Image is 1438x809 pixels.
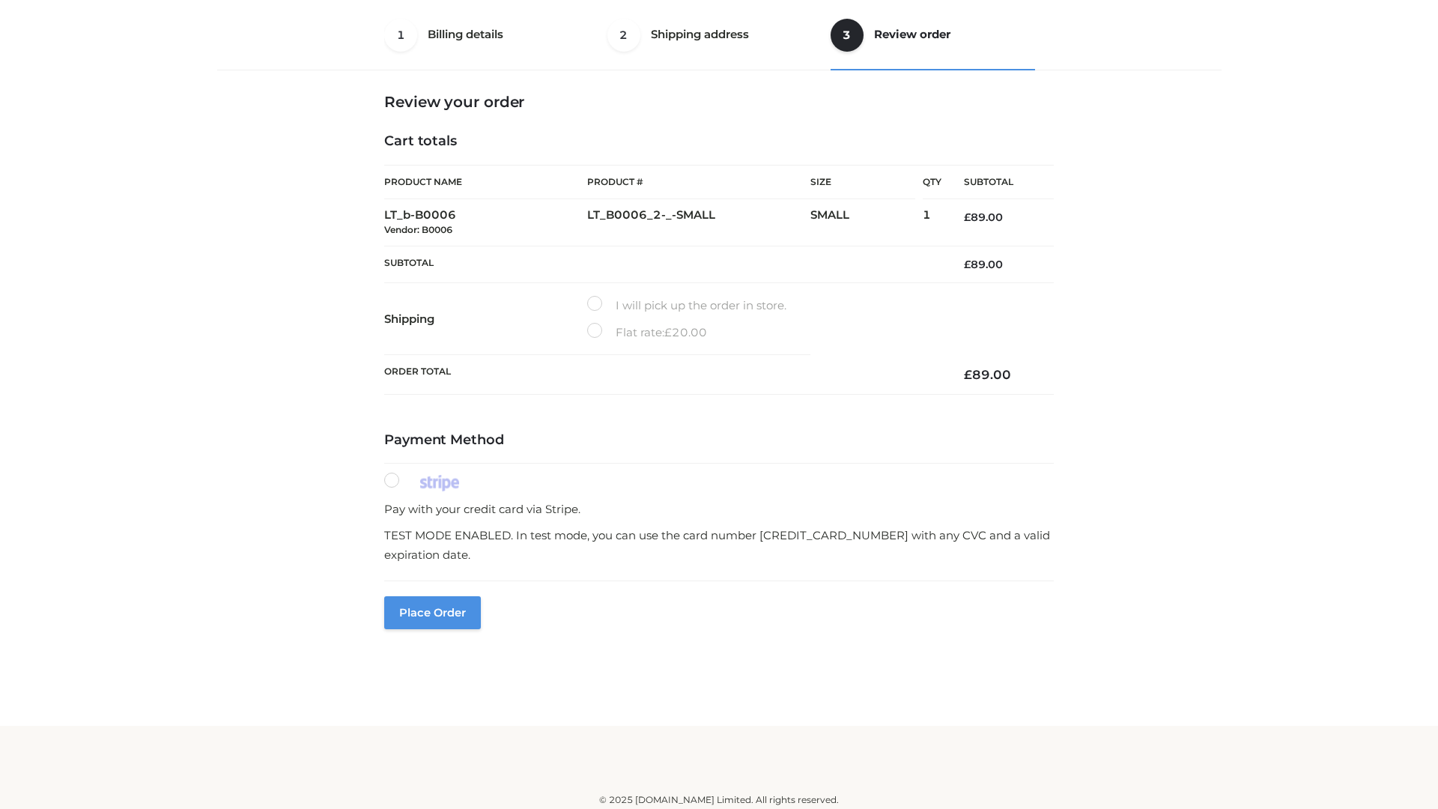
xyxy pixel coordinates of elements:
th: Product # [587,165,810,199]
p: Pay with your credit card via Stripe. [384,500,1054,519]
span: £ [664,325,672,339]
span: £ [964,258,971,271]
th: Subtotal [941,166,1054,199]
th: Qty [923,165,941,199]
th: Shipping [384,283,587,355]
th: Size [810,166,915,199]
label: Flat rate: [587,323,707,342]
td: 1 [923,199,941,246]
bdi: 20.00 [664,325,707,339]
bdi: 89.00 [964,210,1003,224]
th: Product Name [384,165,587,199]
bdi: 89.00 [964,258,1003,271]
small: Vendor: B0006 [384,224,452,235]
span: £ [964,210,971,224]
h4: Payment Method [384,432,1054,449]
td: SMALL [810,199,923,246]
p: TEST MODE ENABLED. In test mode, you can use the card number [CREDIT_CARD_NUMBER] with any CVC an... [384,526,1054,564]
span: £ [964,367,972,382]
button: Place order [384,596,481,629]
h3: Review your order [384,93,1054,111]
th: Order Total [384,355,941,395]
bdi: 89.00 [964,367,1011,382]
div: © 2025 [DOMAIN_NAME] Limited. All rights reserved. [222,793,1216,808]
th: Subtotal [384,246,941,282]
td: LT_B0006_2-_-SMALL [587,199,810,246]
td: LT_b-B0006 [384,199,587,246]
label: I will pick up the order in store. [587,296,786,315]
h4: Cart totals [384,133,1054,150]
